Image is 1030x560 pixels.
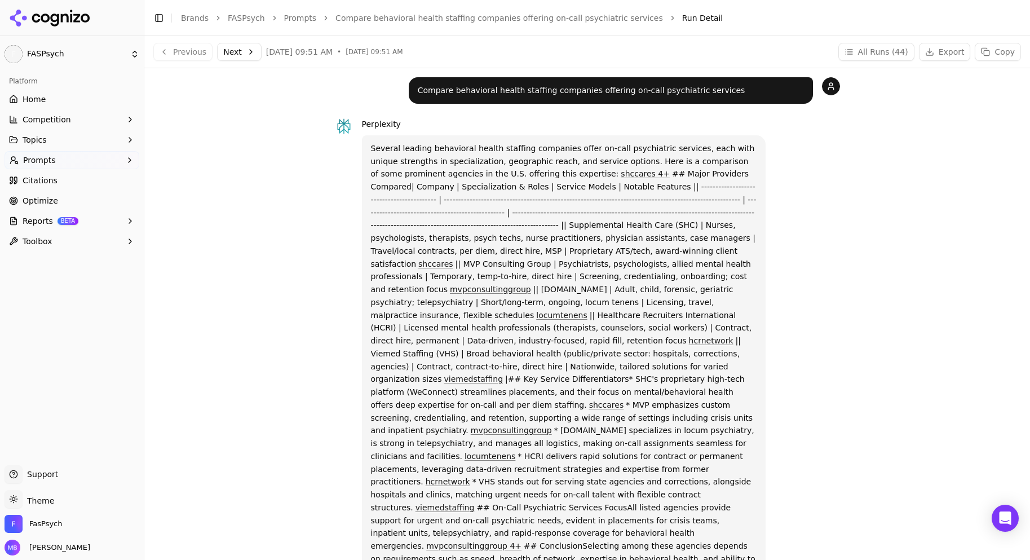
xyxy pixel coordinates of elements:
[5,171,139,189] a: Citations
[5,45,23,63] span: F
[838,43,914,61] button: All Runs (44)
[346,47,403,56] span: [DATE] 09:51 AM
[426,541,521,550] a: mvpconsultinggroup 4+
[29,519,63,529] span: FasPsych
[58,217,78,225] span: BETA
[23,155,56,166] span: Prompts
[23,215,53,227] span: Reports
[23,469,58,480] span: Support
[5,515,63,533] button: Open organization switcher
[5,232,139,250] button: Toolbox
[217,43,262,61] button: Next
[5,111,139,129] button: Competition
[5,192,139,210] a: Optimize
[23,94,46,105] span: Home
[23,114,71,125] span: Competition
[27,49,126,59] span: FASPsych
[621,169,670,178] a: shccares 4+
[23,236,52,247] span: Toolbox
[5,151,139,169] button: Prompts
[444,374,503,383] a: viemedstaffing
[335,12,663,24] a: Compare behavioral health staffing companies offering on-call psychiatric services
[23,134,47,145] span: Topics
[266,46,333,58] span: [DATE] 09:51 AM
[536,311,587,320] a: locumtenens
[337,47,341,56] span: •
[362,120,401,129] span: Perplexity
[5,212,139,230] button: ReportsBETA
[426,477,470,486] a: hcrnetwork
[415,503,475,512] a: viemedstaffing
[5,540,20,555] img: Michael Boyle
[25,543,90,553] span: [PERSON_NAME]
[418,259,453,268] a: shccares
[919,43,971,61] button: Export
[181,14,209,23] a: Brands
[689,336,733,345] a: hcrnetwork
[418,84,804,97] p: Compare behavioral health staffing companies offering on-call psychiatric services
[284,12,317,24] a: Prompts
[5,90,139,108] a: Home
[992,505,1019,532] div: Open Intercom Messenger
[450,285,531,294] a: mvpconsultinggroup
[23,195,58,206] span: Optimize
[589,400,624,409] a: shccares
[23,496,54,505] span: Theme
[5,540,90,555] button: Open user button
[23,175,58,186] span: Citations
[465,452,515,461] a: locumtenens
[228,12,265,24] a: FASPsych
[682,12,723,24] span: Run Detail
[471,426,552,435] a: mvpconsultinggroup
[5,131,139,149] button: Topics
[181,12,998,24] nav: breadcrumb
[5,72,139,90] div: Platform
[5,515,23,533] img: FasPsych
[975,43,1021,61] button: Copy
